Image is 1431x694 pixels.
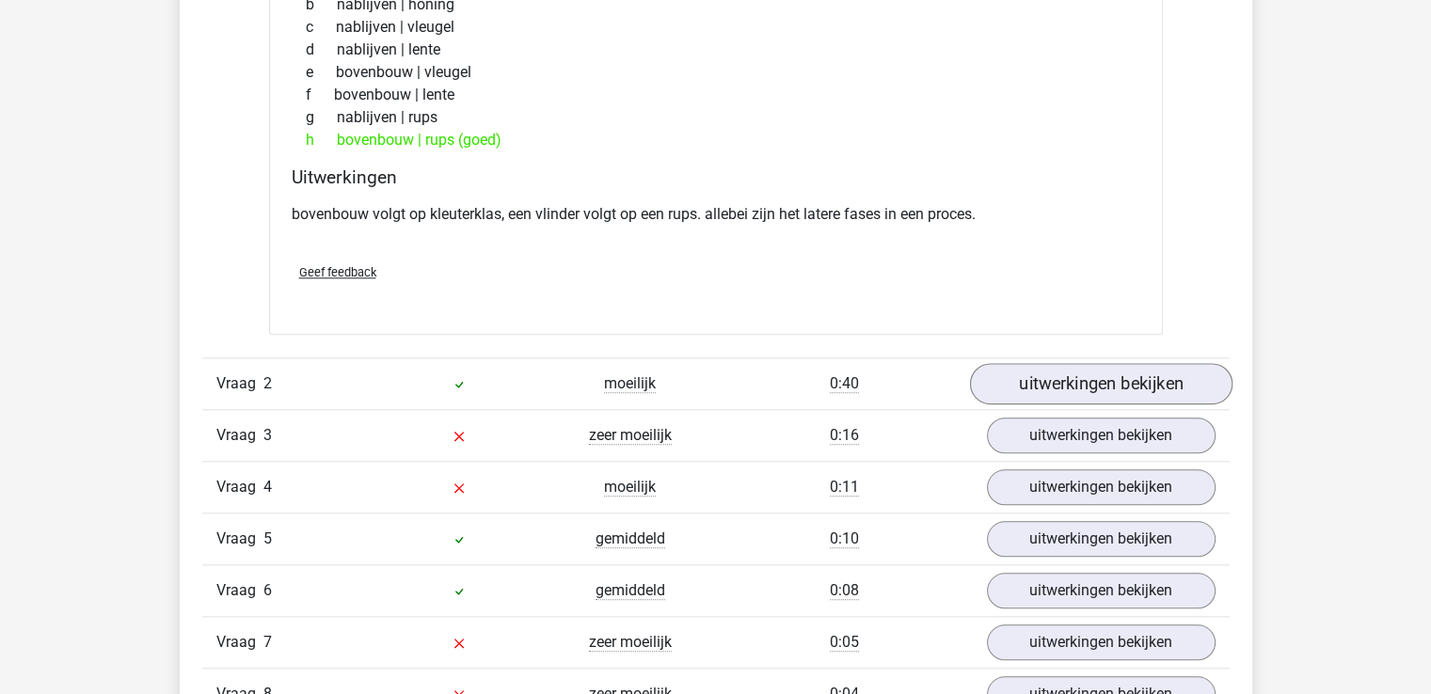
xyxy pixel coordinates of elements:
a: uitwerkingen bekijken [987,418,1216,453]
a: uitwerkingen bekijken [969,363,1232,404]
span: 0:08 [830,581,859,600]
div: bovenbouw | vleugel [292,61,1140,84]
div: nablijven | lente [292,39,1140,61]
a: uitwerkingen bekijken [987,521,1216,557]
div: bovenbouw | rups (goed) [292,129,1140,151]
span: 6 [263,581,272,599]
div: nablijven | vleugel [292,16,1140,39]
a: uitwerkingen bekijken [987,624,1216,660]
span: zeer moeilijk [589,633,672,652]
a: uitwerkingen bekijken [987,469,1216,505]
span: Vraag [216,476,263,498]
span: h [306,129,337,151]
span: moeilijk [604,478,656,497]
span: 0:40 [830,374,859,393]
span: Vraag [216,424,263,447]
span: Vraag [216,579,263,602]
span: 0:16 [830,426,859,445]
span: f [306,84,334,106]
span: 2 [263,374,272,392]
span: 0:11 [830,478,859,497]
span: 0:10 [830,529,859,548]
span: Geef feedback [299,265,376,279]
span: Vraag [216,528,263,550]
span: c [306,16,336,39]
div: bovenbouw | lente [292,84,1140,106]
span: d [306,39,337,61]
span: g [306,106,337,129]
span: 4 [263,478,272,496]
div: nablijven | rups [292,106,1140,129]
span: zeer moeilijk [589,426,672,445]
span: 0:05 [830,633,859,652]
span: 5 [263,529,272,547]
span: moeilijk [604,374,656,393]
span: Vraag [216,631,263,654]
span: e [306,61,336,84]
span: 7 [263,633,272,651]
span: gemiddeld [596,581,665,600]
a: uitwerkingen bekijken [987,573,1216,608]
span: Vraag [216,372,263,395]
span: gemiddeld [596,529,665,548]
span: 3 [263,426,272,444]
p: bovenbouw volgt op kleuterklas, een vlinder volgt op een rups. allebei zijn het latere fases in e... [292,203,1140,226]
h4: Uitwerkingen [292,166,1140,188]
